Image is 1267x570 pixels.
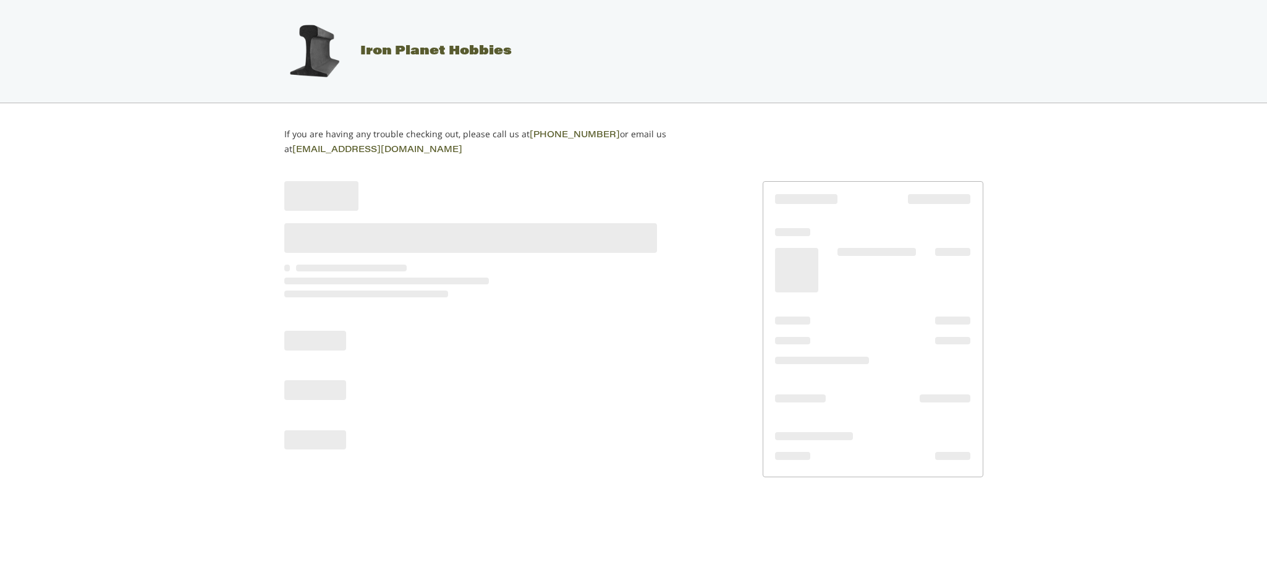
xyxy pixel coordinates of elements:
[360,45,512,57] span: Iron Planet Hobbies
[271,45,512,57] a: Iron Planet Hobbies
[530,131,620,140] a: [PHONE_NUMBER]
[284,127,705,157] p: If you are having any trouble checking out, please call us at or email us at
[283,20,345,82] img: Iron Planet Hobbies
[292,146,462,155] a: [EMAIL_ADDRESS][DOMAIN_NAME]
